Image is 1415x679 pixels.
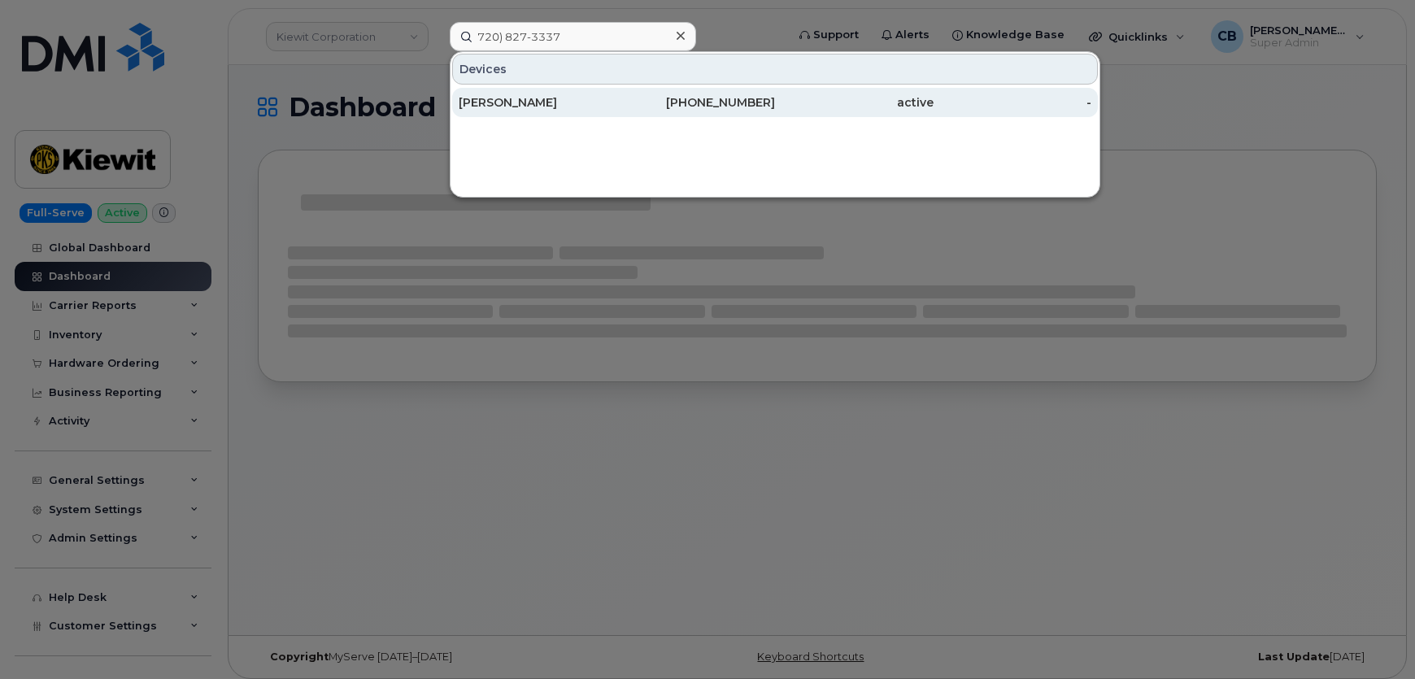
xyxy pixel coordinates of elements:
[452,54,1098,85] div: Devices
[452,88,1098,117] a: [PERSON_NAME][PHONE_NUMBER]active-
[775,94,934,111] div: active
[934,94,1092,111] div: -
[459,94,617,111] div: [PERSON_NAME]
[1344,608,1403,667] iframe: Messenger Launcher
[617,94,776,111] div: [PHONE_NUMBER]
